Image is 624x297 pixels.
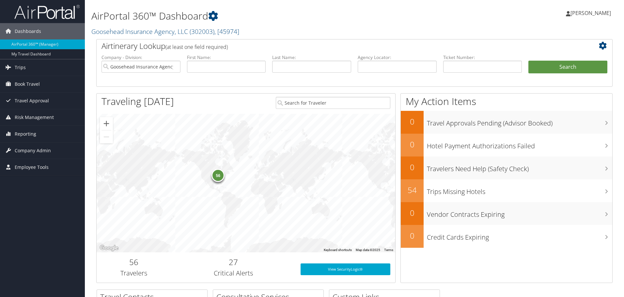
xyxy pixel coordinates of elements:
[401,111,612,134] a: 0Travel Approvals Pending (Advisor Booked)
[427,230,612,242] h3: Credit Cards Expiring
[176,257,291,268] h2: 27
[214,27,239,36] span: , [ 45974 ]
[100,117,113,130] button: Zoom in
[401,179,612,202] a: 54Trips Missing Hotels
[401,207,424,218] h2: 0
[190,27,214,36] span: ( 302003 )
[91,27,239,36] a: Goosehead Insurance Agency, LLC
[15,159,49,175] span: Employee Tools
[528,61,607,74] button: Search
[401,116,424,127] h2: 0
[566,3,617,23] a: [PERSON_NAME]
[272,54,351,61] label: Last Name:
[101,257,166,268] h2: 56
[100,130,113,143] button: Zoom out
[356,248,380,252] span: Map data ©2025
[427,138,612,151] h3: Hotel Payment Authorizations Failed
[101,54,180,61] label: Company - Division:
[15,59,26,76] span: Trips
[401,162,424,173] h2: 0
[401,156,612,179] a: 0Travelers Need Help (Safety Check)
[101,95,174,108] h1: Traveling [DATE]
[187,54,266,61] label: First Name:
[15,23,41,39] span: Dashboards
[91,9,442,23] h1: AirPortal 360™ Dashboard
[401,185,424,196] h2: 54
[401,225,612,248] a: 0Credit Cards Expiring
[358,54,437,61] label: Agency Locator:
[14,4,80,20] img: airportal-logo.png
[15,76,40,92] span: Book Travel
[101,40,564,52] h2: Airtinerary Lookup
[427,207,612,219] h3: Vendor Contracts Expiring
[401,134,612,156] a: 0Hotel Payment Authorizations Failed
[15,126,36,142] span: Reporting
[401,95,612,108] h1: My Action Items
[101,269,166,278] h3: Travelers
[570,9,611,17] span: [PERSON_NAME]
[324,248,352,252] button: Keyboard shortcuts
[98,244,120,252] img: Google
[165,43,228,51] span: (at least one field required)
[384,248,393,252] a: Terms (opens in new tab)
[211,169,225,182] div: 56
[15,93,49,109] span: Travel Approval
[427,161,612,173] h3: Travelers Need Help (Safety Check)
[427,115,612,128] h3: Travel Approvals Pending (Advisor Booked)
[427,184,612,196] h3: Trips Missing Hotels
[401,230,424,241] h2: 0
[176,269,291,278] h3: Critical Alerts
[401,139,424,150] h2: 0
[301,263,390,275] a: View SecurityLogic®
[276,97,390,109] input: Search for Traveler
[98,244,120,252] a: Open this area in Google Maps (opens a new window)
[401,202,612,225] a: 0Vendor Contracts Expiring
[15,142,51,159] span: Company Admin
[15,109,54,126] span: Risk Management
[443,54,522,61] label: Ticket Number:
